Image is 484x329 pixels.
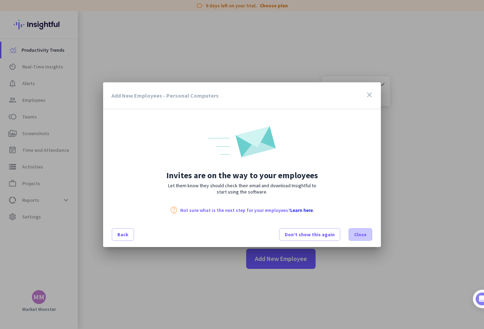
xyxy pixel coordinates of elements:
[103,182,381,195] p: Let them know they should check their email and download Insightful to start using the software.
[170,206,178,214] i: contact_support
[180,208,314,213] p: Not sure what is the next step for your employees? .
[365,91,374,99] i: close
[117,231,128,238] span: Back
[349,228,372,241] button: Close
[285,231,335,238] span: Don’t show this again
[279,228,340,241] button: Don’t show this again
[208,126,276,157] img: onway
[354,231,367,238] span: Close
[112,228,134,241] button: Back
[111,93,219,98] h3: Add New Employees - Personal Computers
[103,171,381,180] h2: Invites are on the way to your employees
[290,207,313,213] a: Learn here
